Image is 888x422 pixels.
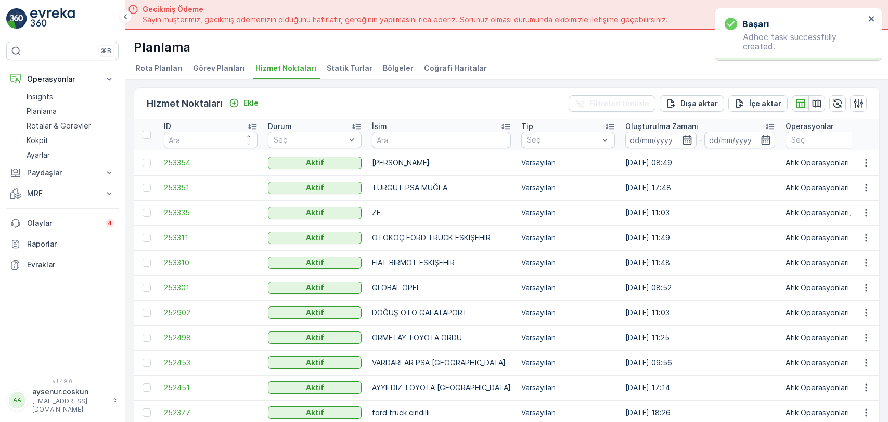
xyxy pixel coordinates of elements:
td: GLOBAL OPEL [367,275,516,300]
p: Planlama [27,106,57,117]
span: Coğrafi Haritalar [424,63,487,73]
button: Filtreleri temizle [569,95,655,112]
p: Aktif [306,407,324,418]
a: 252453 [164,357,258,368]
span: 252902 [164,308,258,318]
button: Aktif [268,356,362,369]
p: Seç [527,135,599,145]
button: Aktif [268,257,362,269]
p: Rotalar & Görevler [27,121,91,131]
p: Operasyonlar [27,74,98,84]
span: Gecikmiş Ödeme [143,4,668,15]
button: İçe aktar [728,95,788,112]
p: - [699,134,702,146]
td: Varsayılan [516,300,620,325]
div: Toggle Row Selected [143,159,151,167]
button: Aktif [268,331,362,344]
span: Sayın müşterimiz, gecikmiş ödemenizin olduğunu hatırlatır, gereğinin yapılmasını rica ederiz. Sor... [143,15,668,25]
td: [DATE] 11:49 [620,225,780,250]
span: 253351 [164,183,258,193]
button: Aktif [268,282,362,294]
p: Hizmet Noktaları [147,96,223,111]
div: Toggle Row Selected [143,309,151,317]
td: Varsayılan [516,350,620,375]
p: Ayarlar [27,150,50,160]
p: Durum [268,121,292,132]
a: Raporlar [6,234,119,254]
div: Toggle Row Selected [143,334,151,342]
td: Varsayılan [516,175,620,200]
input: dd/mm/yyyy [625,132,697,148]
td: [DATE] 11:03 [620,300,780,325]
p: Aktif [306,382,324,393]
button: Paydaşlar [6,162,119,183]
img: logo_light-DOdMpM7g.png [30,8,75,29]
td: Varsayılan [516,225,620,250]
td: FİAT BİRMOT ESKİŞEHİR [367,250,516,275]
a: Insights [22,89,119,104]
a: 252377 [164,407,258,418]
a: 252498 [164,333,258,343]
p: Aktif [306,233,324,243]
p: 4 [108,219,112,227]
span: 253354 [164,158,258,168]
td: ORMETAY TOYOTA ORDU [367,325,516,350]
span: Rota Planları [136,63,183,73]
a: 253335 [164,208,258,218]
button: Ekle [225,97,263,109]
td: Varsayılan [516,250,620,275]
p: ID [164,121,171,132]
p: Aktif [306,283,324,293]
p: [EMAIL_ADDRESS][DOMAIN_NAME] [32,397,107,414]
p: Dışa aktar [680,98,718,109]
span: Bölgeler [383,63,414,73]
a: Ayarlar [22,148,119,162]
p: Aktif [306,333,324,343]
a: 252451 [164,382,258,393]
p: MRF [27,188,98,199]
p: Aktif [306,183,324,193]
button: Aktif [268,306,362,319]
button: Aktif [268,157,362,169]
span: Statik Turlar [327,63,372,73]
td: [PERSON_NAME] [367,150,516,175]
p: Olaylar [27,218,99,228]
td: OTOKOÇ FORD TRUCK ESKİŞEHİR [367,225,516,250]
p: Aktif [306,258,324,268]
button: Aktif [268,232,362,244]
td: DOĞUŞ OTO GALATAPORT [367,300,516,325]
input: Ara [372,132,511,148]
p: Paydaşlar [27,168,98,178]
p: Ekle [243,98,259,108]
button: close [868,15,876,24]
h3: başarı [742,18,769,30]
p: Evraklar [27,260,114,270]
a: Kokpit [22,133,119,148]
div: Toggle Row Selected [143,234,151,242]
span: 253310 [164,258,258,268]
p: Planlama [134,39,190,56]
a: 253311 [164,233,258,243]
input: dd/mm/yyyy [704,132,776,148]
input: Ara [164,132,258,148]
div: Toggle Row Selected [143,284,151,292]
div: Toggle Row Selected [143,408,151,417]
button: Operasyonlar [6,69,119,89]
a: Rotalar & Görevler [22,119,119,133]
td: [DATE] 09:56 [620,350,780,375]
a: 253301 [164,283,258,293]
td: ZF [367,200,516,225]
p: Insights [27,92,53,102]
p: Kokpit [27,135,48,146]
div: AA [9,392,25,408]
p: Adhoc task successfully created. [725,32,865,51]
td: Varsayılan [516,275,620,300]
p: Aktif [306,158,324,168]
div: Toggle Row Selected [143,259,151,267]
